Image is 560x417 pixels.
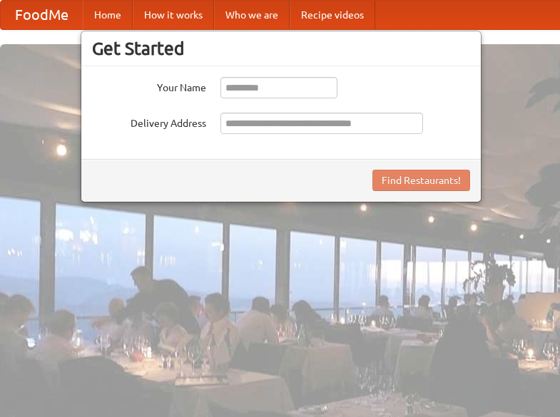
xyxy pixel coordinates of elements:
[1,1,83,29] a: FoodMe
[92,38,470,59] h3: Get Started
[214,1,290,29] a: Who we are
[92,77,206,95] label: Your Name
[92,113,206,130] label: Delivery Address
[290,1,375,29] a: Recipe videos
[83,1,133,29] a: Home
[372,170,470,191] button: Find Restaurants!
[133,1,214,29] a: How it works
